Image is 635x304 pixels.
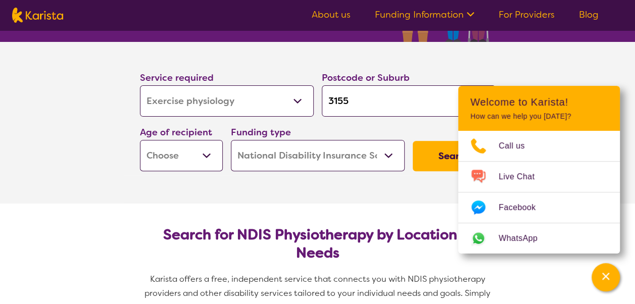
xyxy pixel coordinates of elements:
[458,223,620,254] a: Web link opens in a new tab.
[499,9,555,21] a: For Providers
[458,131,620,254] ul: Choose channel
[231,126,291,138] label: Funding type
[312,9,351,21] a: About us
[148,226,487,262] h2: Search for NDIS Physiotherapy by Location & Needs
[322,85,496,117] input: Type
[12,8,63,23] img: Karista logo
[499,200,548,215] span: Facebook
[413,141,496,171] button: Search
[140,72,214,84] label: Service required
[470,112,608,121] p: How can we help you [DATE]?
[499,231,550,246] span: WhatsApp
[499,169,547,184] span: Live Chat
[592,263,620,291] button: Channel Menu
[375,9,474,21] a: Funding Information
[140,126,212,138] label: Age of recipient
[322,72,410,84] label: Postcode or Suburb
[499,138,537,154] span: Call us
[458,86,620,254] div: Channel Menu
[579,9,599,21] a: Blog
[470,96,608,108] h2: Welcome to Karista!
